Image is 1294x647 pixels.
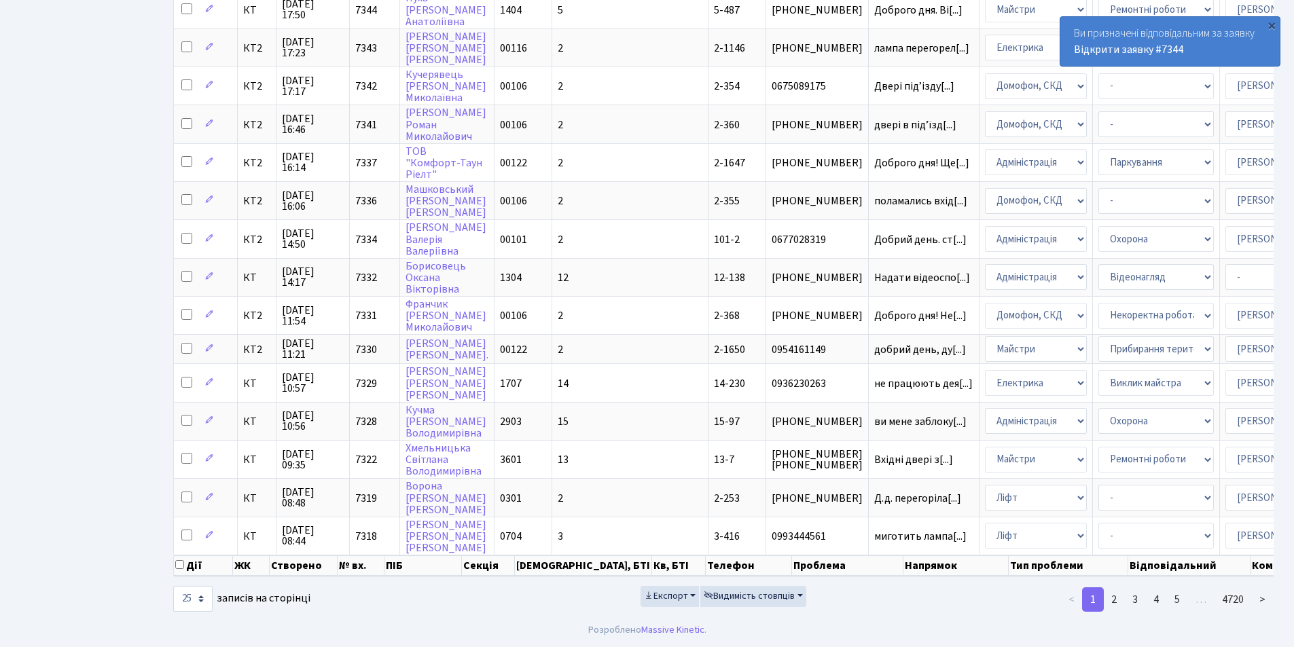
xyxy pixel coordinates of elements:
[558,117,563,132] span: 2
[1009,555,1129,576] th: Тип проблеми
[558,376,569,391] span: 14
[282,190,344,212] span: [DATE] 16:06
[874,193,967,208] span: поламались вхід[...]
[1214,587,1252,612] a: 4720
[500,342,527,357] span: 00122
[874,41,969,56] span: лампа перегорел[...]
[558,342,563,357] span: 2
[772,272,863,283] span: [PHONE_NUMBER]
[243,493,270,504] span: КТ
[700,586,806,607] button: Видимість стовпців
[243,234,270,245] span: КТ2
[243,416,270,427] span: КТ
[558,308,563,323] span: 2
[1124,587,1146,612] a: 3
[1074,42,1183,57] a: Відкрити заявку #7344
[903,555,1009,576] th: Напрямок
[558,155,563,170] span: 2
[714,270,745,285] span: 12-138
[772,416,863,427] span: [PHONE_NUMBER]
[500,155,527,170] span: 00122
[558,270,569,285] span: 12
[406,365,486,403] a: [PERSON_NAME][PERSON_NAME][PERSON_NAME]
[714,117,740,132] span: 2-360
[500,3,522,18] span: 1404
[243,43,270,54] span: КТ2
[355,308,377,323] span: 7331
[243,378,270,389] span: КТ
[406,67,486,105] a: Кучерявець[PERSON_NAME]Миколаївна
[588,623,706,637] div: Розроблено .
[772,531,863,542] span: 0993444561
[558,79,563,94] span: 2
[714,452,734,467] span: 13-7
[406,336,488,363] a: [PERSON_NAME][PERSON_NAME].
[243,310,270,321] span: КТ2
[282,525,344,547] span: [DATE] 08:44
[243,196,270,206] span: КТ2
[500,308,527,323] span: 00106
[500,529,522,544] span: 0704
[1166,587,1188,612] a: 5
[1060,17,1280,66] div: Ви призначені відповідальним за заявку
[338,555,384,576] th: № вх.
[874,452,953,467] span: Вхідні двері з[...]
[772,119,863,130] span: [PHONE_NUMBER]
[406,403,486,441] a: Кучма[PERSON_NAME]Володимирівна
[1103,587,1125,612] a: 2
[355,117,377,132] span: 7341
[874,414,967,429] span: ви мене заблоку[...]
[384,555,461,576] th: ПІБ
[558,232,563,247] span: 2
[714,155,745,170] span: 2-1647
[714,232,740,247] span: 101-2
[355,3,377,18] span: 7344
[792,555,903,576] th: Проблема
[174,555,233,576] th: Дії
[558,414,569,429] span: 15
[282,410,344,432] span: [DATE] 10:56
[282,449,344,470] span: [DATE] 09:35
[772,196,863,206] span: [PHONE_NUMBER]
[500,376,522,391] span: 1707
[1145,587,1167,612] a: 4
[644,589,688,603] span: Експорт
[282,37,344,58] span: [DATE] 17:23
[500,491,522,506] span: 0301
[355,41,377,56] span: 7343
[1128,555,1250,576] th: Відповідальний
[706,555,792,576] th: Телефон
[1251,587,1274,612] a: >
[558,529,563,544] span: 3
[355,155,377,170] span: 7337
[243,272,270,283] span: КТ
[515,555,652,576] th: [DEMOGRAPHIC_DATA], БТІ
[243,344,270,355] span: КТ2
[772,158,863,168] span: [PHONE_NUMBER]
[714,193,740,208] span: 2-355
[772,310,863,321] span: [PHONE_NUMBER]
[714,376,745,391] span: 14-230
[558,3,563,18] span: 5
[406,297,486,335] a: Франчик[PERSON_NAME]Миколайович
[714,3,740,18] span: 5-487
[714,529,740,544] span: 3-416
[282,151,344,173] span: [DATE] 16:14
[355,491,377,506] span: 7319
[704,589,795,603] span: Видимість стовпців
[874,491,961,506] span: Д.д. перегоріла[...]
[243,81,270,92] span: КТ2
[558,491,563,506] span: 2
[558,452,569,467] span: 13
[1265,18,1278,32] div: ×
[714,41,745,56] span: 2-1146
[173,586,213,612] select: записів на сторінці
[772,493,863,504] span: [PHONE_NUMBER]
[500,117,527,132] span: 00106
[772,344,863,355] span: 0954161149
[500,270,522,285] span: 1304
[282,305,344,327] span: [DATE] 11:54
[355,270,377,285] span: 7332
[874,342,966,357] span: добрий день, ду[...]
[714,79,740,94] span: 2-354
